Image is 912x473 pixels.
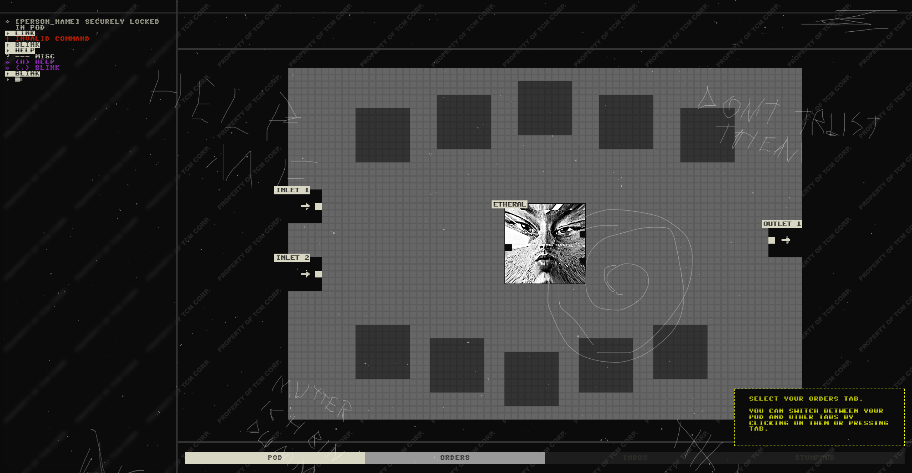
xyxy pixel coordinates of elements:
[545,452,725,464] div: Inbox
[5,42,40,48] span: BLINK
[5,59,55,65] span: (h) help
[5,36,90,42] span: Invalid command
[5,31,10,36] span: ›
[5,36,10,42] span: †
[5,59,10,65] span: »
[5,77,10,82] span: ›
[15,77,20,82] div: █
[5,42,10,48] span: ›
[5,54,55,59] span: --- misc
[5,65,60,71] span: (.) blink
[749,396,890,402] p: Select your ORDERS tab.
[5,19,10,25] span: ◊
[185,452,365,464] div: Pod
[725,452,905,464] div: STUMPHUB
[5,54,10,59] span: ?
[5,48,35,53] span: HELP
[5,71,10,77] span: ›
[5,19,171,31] span: [PERSON_NAME] securely locked in pod
[5,31,35,36] span: LINK
[749,409,890,432] p: You can switch between your POD and other TABS by CLICKING on them or pressing TAB.
[5,71,40,77] span: BLINK
[5,48,10,53] span: ›
[365,452,545,464] div: Orders
[5,65,10,71] span: »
